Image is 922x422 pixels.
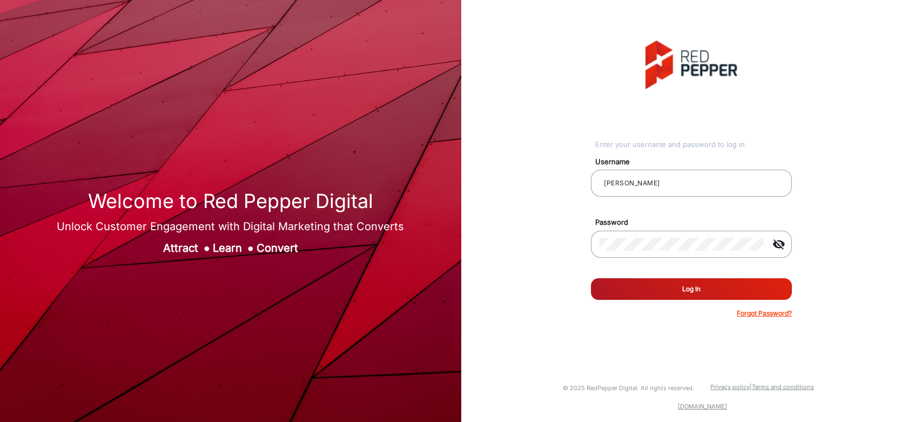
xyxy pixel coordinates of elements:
a: Terms and conditions [752,383,814,391]
div: Enter your username and password to log in [595,139,792,150]
mat-label: Password [587,217,804,228]
mat-icon: visibility_off [766,238,792,251]
small: © 2025 RedPepper Digital. All rights reserved. [563,384,694,392]
div: Unlock Customer Engagement with Digital Marketing that Converts [57,218,404,235]
a: Privacy policy [710,383,750,391]
button: Log In [591,278,792,300]
div: Attract Learn Convert [57,240,404,256]
h1: Welcome to Red Pepper Digital [57,190,404,213]
a: | [750,383,752,391]
input: Your username [600,177,783,190]
mat-label: Username [587,157,804,168]
span: ● [247,242,254,254]
span: ● [204,242,210,254]
p: Forgot Password? [737,309,792,318]
img: vmg-logo [645,41,737,89]
a: [DOMAIN_NAME] [678,403,727,410]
